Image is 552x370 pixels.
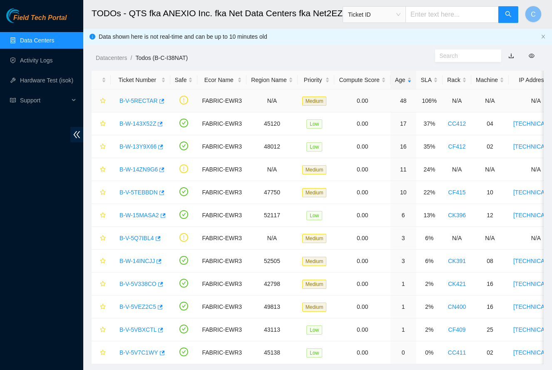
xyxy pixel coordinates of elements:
[179,302,188,310] span: check-circle
[334,89,390,112] td: 0.00
[100,98,106,104] span: star
[197,89,246,112] td: FABRIC-EWR3
[179,119,188,127] span: check-circle
[179,210,188,219] span: check-circle
[448,258,466,264] a: CK391
[448,349,466,356] a: CC411
[197,135,246,158] td: FABRIC-EWR3
[390,227,416,250] td: 3
[390,341,416,364] td: 0
[390,250,416,273] td: 3
[502,49,520,62] button: download
[443,89,471,112] td: N/A
[13,14,67,22] span: Field Tech Portal
[246,318,298,341] td: 43113
[416,250,443,273] td: 6%
[471,158,509,181] td: N/A
[96,277,106,291] button: star
[119,166,158,173] a: B-W-14ZN9G6
[100,327,106,333] span: star
[302,97,327,106] span: Medium
[525,6,542,22] button: C
[100,258,106,265] span: star
[302,303,327,312] span: Medium
[246,181,298,204] td: 47750
[100,166,106,173] span: star
[119,258,155,264] a: B-W-14INCJJ
[6,15,67,26] a: Akamai TechnologiesField Tech Portal
[119,281,157,287] a: B-V-5V338CO
[100,189,106,196] span: star
[119,97,158,104] a: B-V-5RECTAR
[100,281,106,288] span: star
[96,94,106,107] button: star
[179,325,188,333] span: check-circle
[100,121,106,127] span: star
[246,112,298,135] td: 45120
[416,318,443,341] td: 2%
[246,158,298,181] td: N/A
[505,11,512,19] span: search
[416,296,443,318] td: 2%
[96,323,106,336] button: star
[448,212,466,219] a: CK396
[448,303,466,310] a: CN400
[10,97,16,103] span: read
[471,296,509,318] td: 16
[443,227,471,250] td: N/A
[197,112,246,135] td: FABRIC-EWR3
[498,6,518,23] button: search
[197,250,246,273] td: FABRIC-EWR3
[119,349,158,356] a: B-V-5V7C1WY
[100,212,106,219] span: star
[70,127,83,142] span: double-left
[448,326,466,333] a: CF409
[390,112,416,135] td: 17
[440,51,490,60] input: Search
[96,55,127,61] a: Datacenters
[197,204,246,227] td: FABRIC-EWR3
[471,250,509,273] td: 08
[246,296,298,318] td: 49813
[306,325,322,335] span: Low
[246,273,298,296] td: 42798
[119,303,156,310] a: B-V-5VEZ2C5
[119,326,157,333] a: B-V-5VBXCTL
[541,34,546,40] button: close
[390,89,416,112] td: 48
[96,117,106,130] button: star
[416,89,443,112] td: 106%
[179,164,188,173] span: exclamation-circle
[390,296,416,318] td: 1
[405,6,499,23] input: Enter text here...
[334,204,390,227] td: 0.00
[448,189,466,196] a: CF415
[100,235,106,242] span: star
[20,37,54,44] a: Data Centers
[443,158,471,181] td: N/A
[416,181,443,204] td: 22%
[246,227,298,250] td: N/A
[179,187,188,196] span: check-circle
[334,158,390,181] td: 0.00
[302,280,327,289] span: Medium
[100,350,106,356] span: star
[179,348,188,356] span: check-circle
[390,273,416,296] td: 1
[179,142,188,150] span: check-circle
[119,235,154,241] a: B-V-5Q7IBL4
[471,181,509,204] td: 10
[471,135,509,158] td: 02
[416,227,443,250] td: 6%
[334,250,390,273] td: 0.00
[246,250,298,273] td: 52505
[179,96,188,104] span: exclamation-circle
[96,254,106,268] button: star
[448,143,466,150] a: CF412
[448,120,466,127] a: CC412
[119,120,156,127] a: B-W-143X52Z
[390,318,416,341] td: 1
[416,112,443,135] td: 37%
[531,9,536,20] span: C
[334,112,390,135] td: 0.00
